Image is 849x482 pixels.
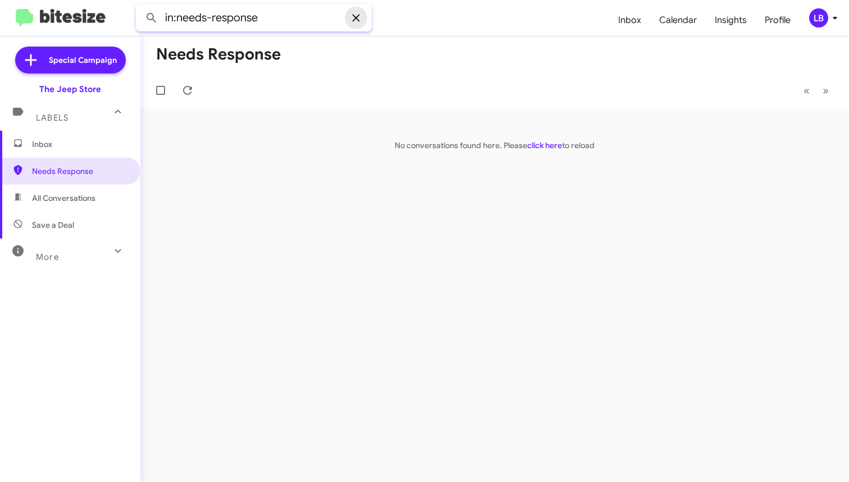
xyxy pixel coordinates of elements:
[136,4,372,31] input: Search
[140,140,849,151] p: No conversations found here. Please to reload
[797,79,816,102] button: Previous
[804,84,810,98] span: «
[32,139,127,150] span: Inbox
[15,47,126,74] a: Special Campaign
[650,4,706,36] a: Calendar
[756,4,800,36] a: Profile
[527,140,562,150] a: click here
[156,45,281,63] h1: Needs Response
[32,219,74,231] span: Save a Deal
[39,84,101,95] div: The Jeep Store
[32,192,95,204] span: All Conversations
[797,79,836,102] nav: Page navigation example
[800,8,837,27] button: LB
[706,4,756,36] a: Insights
[32,166,127,177] span: Needs Response
[36,113,69,123] span: Labels
[816,79,836,102] button: Next
[36,252,59,262] span: More
[823,84,829,98] span: »
[609,4,650,36] a: Inbox
[809,8,828,27] div: LB
[49,54,117,66] span: Special Campaign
